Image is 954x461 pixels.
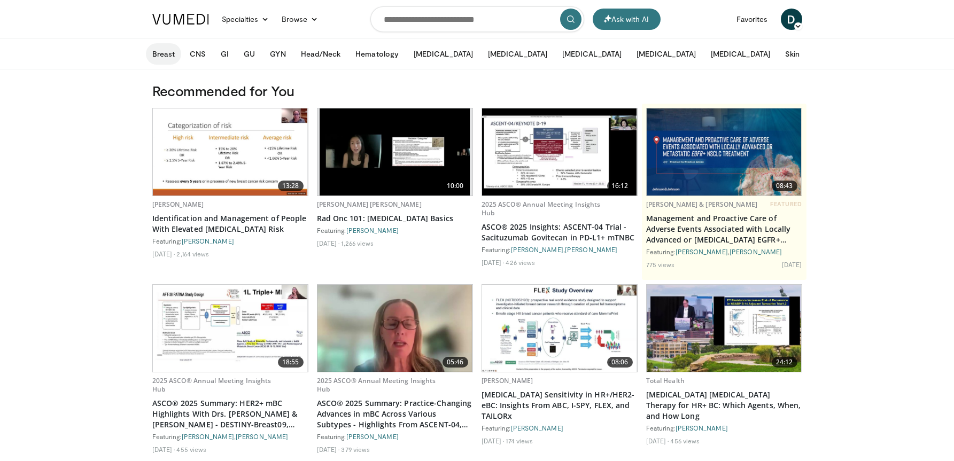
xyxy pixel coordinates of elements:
[346,226,399,234] a: [PERSON_NAME]
[607,357,633,368] span: 08:06
[320,108,469,196] img: aee802ce-c4cb-403d-b093-d98594b3404c.620x360_q85_upscale.jpg
[556,43,628,65] button: [MEDICAL_DATA]
[704,43,777,65] button: [MEDICAL_DATA]
[317,398,473,430] a: ASCO® 2025 Summary: Practice-Changing Advances in mBC Across Various Subtypes - Highlights From A...
[182,433,234,440] a: [PERSON_NAME]
[317,432,473,441] div: Featuring:
[370,6,584,32] input: Search topics, interventions
[482,285,637,372] a: 08:06
[676,424,728,432] a: [PERSON_NAME]
[482,108,637,196] a: 16:12
[317,226,473,235] div: Featuring:
[482,436,505,445] li: [DATE]
[275,9,324,30] a: Browse
[482,245,638,254] div: Featuring: ,
[263,43,292,65] button: GYN
[152,398,308,430] a: ASCO® 2025 Summary: HER2+ mBC Highlights With Drs. [PERSON_NAME] & [PERSON_NAME] - DESTINY-Breast...
[646,376,685,385] a: Total Health
[676,248,728,255] a: [PERSON_NAME]
[152,82,802,99] h3: Recommended for You
[317,376,436,394] a: 2025 ASCO® Annual Meeting Insights Hub
[506,258,535,267] li: 426 views
[278,357,304,368] span: 18:55
[407,43,479,65] button: [MEDICAL_DATA]
[593,9,661,30] button: Ask with AI
[779,43,806,65] button: Skin
[237,43,261,65] button: GU
[176,249,209,258] li: 2,164 views
[152,200,204,209] a: [PERSON_NAME]
[152,432,308,441] div: Featuring: ,
[278,181,304,191] span: 13:28
[647,108,802,196] img: da83c334-4152-4ba6-9247-1d012afa50e5.jpeg.620x360_q85_upscale.jpg
[772,181,797,191] span: 08:43
[341,445,370,454] li: 379 views
[511,246,563,253] a: [PERSON_NAME]
[214,43,235,65] button: GI
[152,445,175,454] li: [DATE]
[647,108,802,196] a: 08:43
[443,357,468,368] span: 05:46
[607,181,633,191] span: 16:12
[646,436,669,445] li: [DATE]
[152,237,308,245] div: Featuring:
[482,43,554,65] button: [MEDICAL_DATA]
[215,9,276,30] a: Specialties
[770,200,802,208] span: FEATURED
[346,433,399,440] a: [PERSON_NAME]
[317,285,472,372] a: 05:46
[182,237,234,245] a: [PERSON_NAME]
[647,285,802,372] a: 24:12
[482,108,637,196] img: 65cf682e-204b-4491-8457-0e2feadc832e.620x360_q85_upscale.jpg
[152,14,209,25] img: VuMedi Logo
[647,285,802,372] img: 119c38d2-e99c-4206-a3f9-ff7d6dd03cdd.620x360_q85_upscale.jpg
[317,445,340,454] li: [DATE]
[152,213,308,235] a: Identification and Management of People With Elevated [MEDICAL_DATA] Risk
[183,43,212,65] button: CNS
[317,200,422,209] a: [PERSON_NAME] [PERSON_NAME]
[482,424,638,432] div: Featuring:
[730,9,774,30] a: Favorites
[443,181,468,191] span: 10:00
[153,108,308,196] img: f3e414da-7d1c-4e07-9ec1-229507e9276d.620x360_q85_upscale.jpg
[772,357,797,368] span: 24:12
[153,108,308,196] a: 13:28
[646,424,802,432] div: Featuring:
[511,424,563,432] a: [PERSON_NAME]
[506,436,533,445] li: 174 views
[781,9,802,30] a: D
[782,260,802,269] li: [DATE]
[317,108,472,196] a: 10:00
[152,249,175,258] li: [DATE]
[646,389,802,421] a: [MEDICAL_DATA] [MEDICAL_DATA] Therapy for HR+ BC: Which Agents, When, and How Long
[349,43,405,65] button: Hematology
[482,200,601,217] a: 2025 ASCO® Annual Meeting Insights Hub
[153,285,308,372] a: 18:55
[482,285,637,372] img: 505b56eb-bbdf-4ffa-9b7f-320496728ca8.620x360_q85_upscale.jpg
[176,445,206,454] li: 455 views
[630,43,702,65] button: [MEDICAL_DATA]
[236,433,288,440] a: [PERSON_NAME]
[153,285,308,372] img: 10ff49d7-b16f-49b0-a2e5-8ddf99b2e613.620x360_q85_upscale.jpg
[482,258,505,267] li: [DATE]
[646,213,802,245] a: Management and Proactive Care of Adverse Events Associated with Locally Advanced or [MEDICAL_DATA...
[482,222,638,243] a: ASCO® 2025 Insights: ASCENT-04 Trial - Sacituzumab Govitecan in PD-L1+ mTNBC
[646,200,757,209] a: [PERSON_NAME] & [PERSON_NAME]
[152,376,272,394] a: 2025 ASCO® Annual Meeting Insights Hub
[341,239,374,247] li: 1,266 views
[317,213,473,224] a: Rad Onc 101: [MEDICAL_DATA] Basics
[146,43,181,65] button: Breast
[646,247,802,256] div: Featuring: ,
[670,436,700,445] li: 456 views
[317,239,340,247] li: [DATE]
[317,285,472,372] img: f4aec4ba-3f00-47d5-a6eb-41d05daede40.620x360_q85_upscale.jpg
[482,389,638,421] a: [MEDICAL_DATA] Sensitivity in HR+/HER2- eBC: Insights From ABC, I-SPY, FLEX, and TAILORx
[294,43,347,65] button: Head/Neck
[646,260,675,269] li: 775 views
[565,246,617,253] a: [PERSON_NAME]
[730,248,782,255] a: [PERSON_NAME]
[482,376,533,385] a: [PERSON_NAME]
